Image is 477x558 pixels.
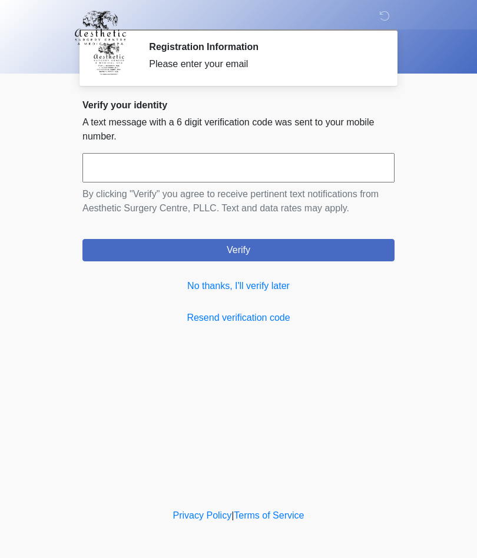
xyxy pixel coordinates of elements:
[82,239,395,261] button: Verify
[234,510,304,520] a: Terms of Service
[82,99,395,111] h2: Verify your identity
[82,115,395,144] p: A text message with a 6 digit verification code was sent to your mobile number.
[149,57,377,71] div: Please enter your email
[82,187,395,215] p: By clicking "Verify" you agree to receive pertinent text notifications from Aesthetic Surgery Cen...
[173,510,232,520] a: Privacy Policy
[71,9,130,46] img: Aesthetic Surgery Centre, PLLC Logo
[82,279,395,293] a: No thanks, I'll verify later
[82,311,395,325] a: Resend verification code
[231,510,234,520] a: |
[91,41,127,77] img: Agent Avatar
